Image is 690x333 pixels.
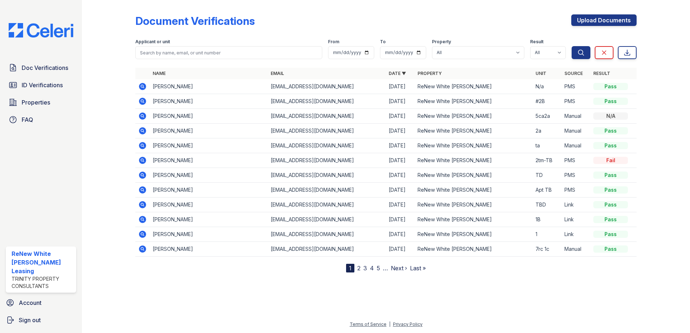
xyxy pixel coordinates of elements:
[593,157,628,164] div: Fail
[150,227,268,242] td: [PERSON_NAME]
[383,264,388,272] span: …
[346,264,354,272] div: 1
[533,212,562,227] td: 1B
[386,227,415,242] td: [DATE]
[418,71,442,76] a: Property
[386,212,415,227] td: [DATE]
[562,138,590,153] td: Manual
[593,142,628,149] div: Pass
[562,168,590,183] td: PMS
[268,109,386,124] td: [EMAIL_ADDRESS][DOMAIN_NAME]
[415,197,533,212] td: ReNew White [PERSON_NAME]
[3,313,79,327] a: Sign out
[12,275,73,290] div: Trinity Property Consultants
[415,242,533,257] td: ReNew White [PERSON_NAME]
[268,183,386,197] td: [EMAIL_ADDRESS][DOMAIN_NAME]
[562,79,590,94] td: PMS
[593,245,628,253] div: Pass
[562,109,590,124] td: Manual
[380,39,386,45] label: To
[150,79,268,94] td: [PERSON_NAME]
[533,183,562,197] td: Apt TB
[562,212,590,227] td: Link
[386,168,415,183] td: [DATE]
[3,23,79,37] img: CE_Logo_Blue-a8612792a0a2168367f1c8372b55b34899dd931a85d93a1a3d3e32e68fde9ad4.png
[268,227,386,242] td: [EMAIL_ADDRESS][DOMAIN_NAME]
[268,94,386,109] td: [EMAIL_ADDRESS][DOMAIN_NAME]
[562,183,590,197] td: PMS
[153,71,166,76] a: Name
[19,298,42,307] span: Account
[22,63,68,72] span: Doc Verifications
[386,197,415,212] td: [DATE]
[22,81,63,89] span: ID Verifications
[562,94,590,109] td: PMS
[432,39,451,45] label: Property
[533,153,562,168] td: 2tm-TB
[533,124,562,138] td: 2a
[415,94,533,109] td: ReNew White [PERSON_NAME]
[268,242,386,257] td: [EMAIL_ADDRESS][DOMAIN_NAME]
[536,71,546,76] a: Unit
[386,124,415,138] td: [DATE]
[268,212,386,227] td: [EMAIL_ADDRESS][DOMAIN_NAME]
[562,153,590,168] td: PMS
[150,153,268,168] td: [PERSON_NAME]
[357,265,361,272] a: 2
[415,153,533,168] td: ReNew White [PERSON_NAME]
[6,61,76,75] a: Doc Verifications
[533,138,562,153] td: ta
[150,94,268,109] td: [PERSON_NAME]
[12,249,73,275] div: ReNew White [PERSON_NAME] Leasing
[415,227,533,242] td: ReNew White [PERSON_NAME]
[593,186,628,194] div: Pass
[150,109,268,124] td: [PERSON_NAME]
[564,71,583,76] a: Source
[150,212,268,227] td: [PERSON_NAME]
[150,242,268,257] td: [PERSON_NAME]
[22,98,50,107] span: Properties
[415,212,533,227] td: ReNew White [PERSON_NAME]
[410,265,426,272] a: Last »
[593,71,610,76] a: Result
[370,265,374,272] a: 4
[533,197,562,212] td: TBD
[150,138,268,153] td: [PERSON_NAME]
[6,95,76,110] a: Properties
[150,124,268,138] td: [PERSON_NAME]
[533,109,562,124] td: 5ca2a
[593,112,628,120] div: N/A
[393,321,423,327] a: Privacy Policy
[3,296,79,310] a: Account
[593,216,628,223] div: Pass
[415,183,533,197] td: ReNew White [PERSON_NAME]
[386,183,415,197] td: [DATE]
[363,265,367,272] a: 3
[6,112,76,127] a: FAQ
[530,39,543,45] label: Result
[562,124,590,138] td: Manual
[415,109,533,124] td: ReNew White [PERSON_NAME]
[386,153,415,168] td: [DATE]
[593,83,628,90] div: Pass
[571,14,637,26] a: Upload Documents
[389,71,406,76] a: Date ▼
[415,168,533,183] td: ReNew White [PERSON_NAME]
[562,242,590,257] td: Manual
[593,127,628,134] div: Pass
[268,124,386,138] td: [EMAIL_ADDRESS][DOMAIN_NAME]
[150,197,268,212] td: [PERSON_NAME]
[268,79,386,94] td: [EMAIL_ADDRESS][DOMAIN_NAME]
[268,138,386,153] td: [EMAIL_ADDRESS][DOMAIN_NAME]
[533,79,562,94] td: N/a
[562,197,590,212] td: Link
[415,124,533,138] td: ReNew White [PERSON_NAME]
[593,172,628,179] div: Pass
[593,201,628,208] div: Pass
[386,79,415,94] td: [DATE]
[6,78,76,92] a: ID Verifications
[415,79,533,94] td: ReNew White [PERSON_NAME]
[593,98,628,105] div: Pass
[533,242,562,257] td: 7rc 1c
